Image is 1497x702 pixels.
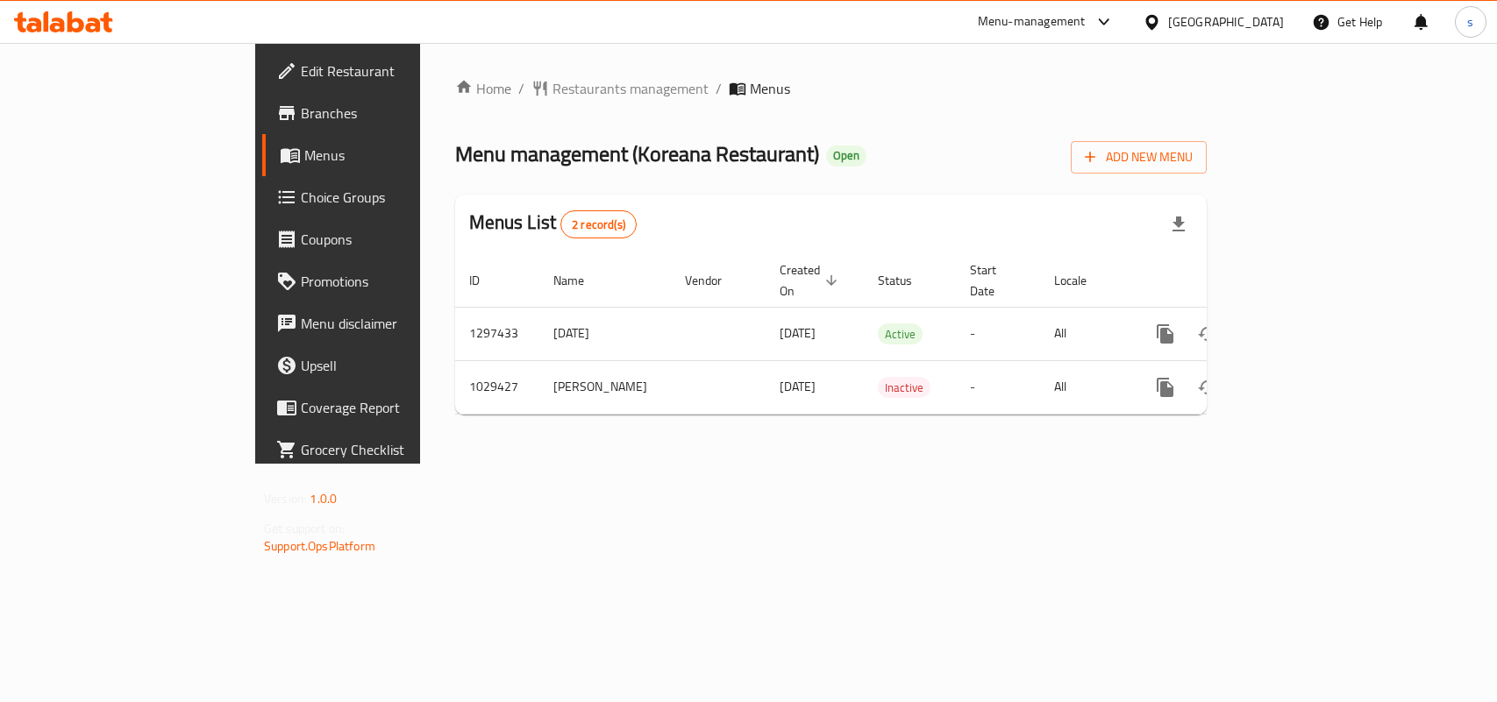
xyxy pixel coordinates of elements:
span: Choice Groups [301,187,491,208]
span: Menus [750,78,790,99]
span: Created On [780,259,843,301]
h2: Menus List [469,209,637,238]
span: Locale [1054,270,1109,291]
a: Support.OpsPlatform [264,535,375,557]
span: Inactive [878,378,930,398]
span: [DATE] [780,322,816,344]
div: Export file [1158,203,1200,245]
span: Version: [264,487,307,510]
button: Change Status [1187,366,1229,408]
a: Menu disclaimer [262,302,505,344]
li: / [716,78,722,99]
td: [DATE] [539,307,671,360]
span: Menus [304,145,491,166]
span: Grocery Checklist [301,439,491,460]
span: Vendor [685,270,745,291]
button: Change Status [1187,313,1229,355]
a: Coupons [262,218,505,260]
td: - [956,307,1040,360]
button: more [1144,366,1187,408]
div: [GEOGRAPHIC_DATA] [1168,12,1284,32]
span: Coverage Report [301,397,491,418]
td: All [1040,360,1130,414]
span: Menu management ( Koreana Restaurant ) [455,134,819,174]
a: Branches [262,92,505,134]
div: Menu-management [978,11,1086,32]
span: Restaurants management [552,78,709,99]
span: Menu disclaimer [301,313,491,334]
span: Promotions [301,271,491,292]
td: All [1040,307,1130,360]
span: Branches [301,103,491,124]
span: 1.0.0 [310,487,337,510]
a: Menus [262,134,505,176]
a: Edit Restaurant [262,50,505,92]
a: Grocery Checklist [262,429,505,471]
a: Restaurants management [531,78,709,99]
span: Add New Menu [1085,146,1193,168]
span: Upsell [301,355,491,376]
span: Active [878,324,923,344]
span: Name [553,270,607,291]
div: Open [826,145,866,167]
span: Get support on: [264,517,345,540]
span: Start Date [970,259,1019,301]
span: Coupons [301,229,491,250]
span: s [1467,12,1473,32]
td: [PERSON_NAME] [539,360,671,414]
span: Open [826,148,866,163]
span: Edit Restaurant [301,60,491,82]
a: Coverage Report [262,386,505,429]
nav: breadcrumb [455,78,1207,99]
span: 2 record(s) [561,216,636,233]
div: Total records count [560,210,637,238]
table: enhanced table [455,254,1327,415]
button: more [1144,313,1187,355]
a: Choice Groups [262,176,505,218]
a: Upsell [262,344,505,386]
span: [DATE] [780,375,816,398]
span: Status [878,270,935,291]
a: Promotions [262,260,505,302]
li: / [518,78,524,99]
th: Actions [1130,254,1327,308]
button: Add New Menu [1071,141,1207,174]
span: ID [469,270,503,291]
td: - [956,360,1040,414]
